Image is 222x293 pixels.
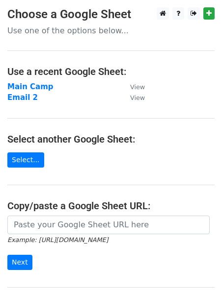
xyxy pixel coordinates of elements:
p: Use one of the options below... [7,25,215,36]
a: View [120,93,145,102]
a: Main Camp [7,82,54,91]
small: View [130,83,145,91]
small: View [130,94,145,101]
h4: Use a recent Google Sheet: [7,66,215,77]
small: Example: [URL][DOMAIN_NAME] [7,236,108,244]
h4: Copy/paste a Google Sheet URL: [7,200,215,212]
a: View [120,82,145,91]
h4: Select another Google Sheet: [7,133,215,145]
h3: Choose a Google Sheet [7,7,215,22]
a: Select... [7,152,44,168]
input: Next [7,255,32,270]
a: Email 2 [7,93,38,102]
input: Paste your Google Sheet URL here [7,216,210,234]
